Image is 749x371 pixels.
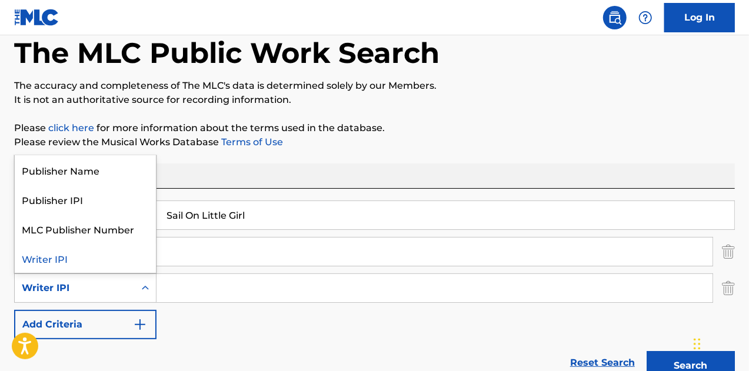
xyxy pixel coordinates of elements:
h1: The MLC Public Work Search [14,35,440,71]
div: Help [634,6,657,29]
div: Writer IPI [22,281,128,295]
a: Public Search [603,6,627,29]
p: Please review the Musical Works Database [14,135,735,149]
img: search [608,11,622,25]
div: Publisher Name [15,155,156,185]
img: Delete Criterion [722,273,735,303]
p: It is not an authoritative source for recording information. [14,93,735,107]
img: help [638,11,653,25]
p: The accuracy and completeness of The MLC's data is determined solely by our Members. [14,79,735,93]
div: MLC Publisher Number [15,214,156,243]
img: 9d2ae6d4665cec9f34b9.svg [133,317,147,332]
div: Drag [694,326,701,362]
a: Log In [664,3,735,32]
button: Add Criteria [14,310,157,339]
img: MLC Logo [14,9,59,26]
iframe: Chat Widget [690,315,749,371]
a: click here [48,122,94,133]
p: Please for more information about the terms used in the database. [14,121,735,135]
div: Writer IPI [15,243,156,273]
div: Publisher IPI [15,185,156,214]
img: Delete Criterion [722,237,735,266]
a: Terms of Use [219,136,283,148]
